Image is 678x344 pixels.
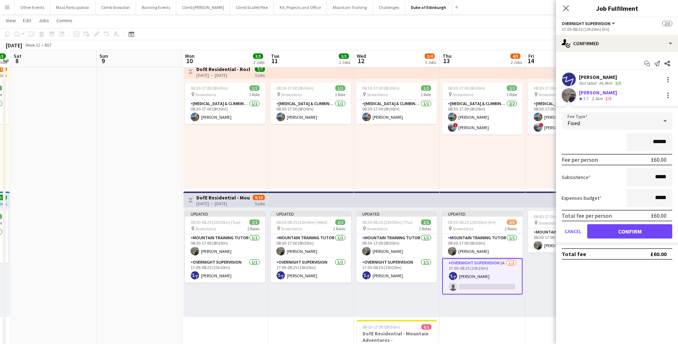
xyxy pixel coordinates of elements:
span: Overnight Supervision [562,21,611,26]
span: Fri [528,53,534,59]
span: 1/1 [421,85,431,91]
span: Snowdonia [367,226,388,231]
app-card-role: Overnight Supervision1A1/217:05-08:25 (15h20m)[PERSON_NAME] [442,258,523,294]
h3: DofE Residential - Mountain Adventures - [196,194,250,201]
span: 10 [184,57,195,65]
span: Week 32 [24,42,42,48]
span: 12 [356,57,366,65]
app-card-role: Mountain Training Tutor1/108:30-17:00 (8h30m)[PERSON_NAME] [356,234,437,258]
div: 17:05-08:25 (15h20m) (Fri) [562,27,672,32]
span: 3.7 [583,96,589,101]
span: 3/3 [253,53,263,59]
span: 11 [270,57,279,65]
app-job-card: Updated08:30-08:25 (23h55m) (Tue)2/2 Snowdonia2 RolesMountain Training Tutor1/108:30-17:00 (8h30m... [185,211,265,283]
span: 7/7 [255,66,265,72]
button: Kit, Projects and Office [274,0,327,14]
div: 3.3km [590,96,604,102]
span: 1 Role [506,92,517,97]
app-card-role: Overnight Supervision1/117:05-08:25 (15h20m)[PERSON_NAME] [271,258,351,283]
div: [PERSON_NAME] [579,74,622,80]
app-card-role: Mountain Training Tutor1/108:30-17:00 (8h30m)[PERSON_NAME] [528,228,608,253]
div: Updated [185,211,265,217]
span: Tue [271,53,279,59]
span: 08:30-08:25 (23h55m) (Thu) [362,220,413,225]
span: 1/1 [249,85,259,91]
app-skills-label: 5/5 [615,80,621,86]
span: Sun [99,53,108,59]
app-card-role: Mountain Training Tutor1/108:30-17:00 (8h30m)[PERSON_NAME] [442,234,523,258]
div: 2 Jobs [339,60,350,65]
span: Snowdonia [195,92,216,97]
span: 3/3 [339,53,349,59]
button: Running Events [136,0,176,14]
div: [DATE] → [DATE] [196,201,250,206]
button: Climb Scafell Pike [230,0,274,14]
span: 1 Role [249,92,259,97]
app-card-role: Overnight Supervision1/117:05-08:25 (15h20m)[PERSON_NAME] [185,258,265,283]
span: 4/5 [510,53,520,59]
span: ! [453,123,458,127]
span: 2/2 [507,85,517,91]
span: View [6,17,16,24]
button: Climb Snowdon [95,0,136,14]
app-job-card: Updated08:30-08:25 (23h55m) (Fri)2/3 Snowdonia2 RolesMountain Training Tutor1/108:30-17:00 (8h30m... [442,211,523,294]
app-card-role: [MEDICAL_DATA] & Climbing Instructor1/108:30-17:00 (8h30m)[PERSON_NAME] [356,100,437,124]
span: 8 [13,57,22,65]
app-card-role: [MEDICAL_DATA] & Climbing Instructor1/108:30-17:00 (8h30m)[PERSON_NAME] [271,100,351,124]
span: 13 [441,57,452,65]
span: 08:30-17:00 (8h30m) [363,324,400,330]
span: Sat [14,53,22,59]
span: 2/2 [421,220,431,225]
span: 3/4 [425,53,435,59]
div: 2 Jobs [253,60,265,65]
app-job-card: Updated08:30-08:25 (23h55m) (Thu)2/2 Snowdonia2 RolesMountain Training Tutor1/108:30-17:00 (8h30m... [356,211,437,283]
div: [DATE] [6,42,22,49]
div: £60.00 [651,156,667,163]
div: 5 jobs [255,72,265,78]
div: Fee per person [562,156,598,163]
span: Snowdonia [281,92,302,97]
span: 2 Roles [505,226,517,231]
span: 1/1 [335,85,345,91]
span: 9 [98,57,108,65]
span: 08:30-17:00 (8h30m) [534,85,571,91]
button: Climb [PERSON_NAME] [176,0,230,14]
label: Expenses budget [562,195,602,201]
span: Wed [357,53,366,59]
app-card-role: Overnight Supervision1/117:05-08:25 (15h20m)[PERSON_NAME] [356,258,437,283]
span: 08:30-17:00 (8h30m) [534,214,571,219]
span: 2/2 [249,220,259,225]
div: 66.9km [598,80,614,86]
span: 2/3 [507,220,517,225]
div: Updated [442,211,523,217]
button: Overnight Supervision [562,21,616,26]
span: Mon [185,53,195,59]
h3: DofE Residential - Mountain Adventures - [357,330,437,343]
app-job-card: Updated08:30-08:25 (23h55m) (Wed)2/2 Snowdonia2 RolesMountain Training Tutor1/108:30-17:00 (8h30m... [271,211,351,283]
button: Confirm [587,224,672,239]
div: Not rated [579,80,598,86]
span: 08:30-17:00 (8h30m) [276,85,314,91]
span: 08:30-17:00 (8h30m) [191,85,228,91]
span: Comms [56,17,73,24]
app-card-role: Mountain Training Tutor1/108:30-17:00 (8h30m)[PERSON_NAME] [185,234,265,258]
app-skills-label: 2/5 [605,96,611,101]
button: Mountain Training [327,0,373,14]
span: 2/3 [662,21,672,26]
span: 08:30-08:25 (23h55m) (Fri) [448,220,496,225]
button: Mass Participation [50,0,95,14]
div: Total fee per person [562,212,612,219]
label: Subsistence [562,174,591,180]
span: 2 Roles [419,226,431,231]
div: 3 Jobs [425,60,436,65]
div: 2 Jobs [511,60,522,65]
span: Snowdonia [195,226,216,231]
app-job-card: 08:30-17:00 (8h30m)1/1 Snowdonia1 Role[MEDICAL_DATA] & Climbing Instructor1/108:30-17:00 (8h30m)[... [271,83,351,124]
app-card-role: [MEDICAL_DATA] & Climbing Instructor1/108:30-17:00 (8h30m)[PERSON_NAME] [185,100,265,124]
span: Snowdonia [538,220,559,226]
